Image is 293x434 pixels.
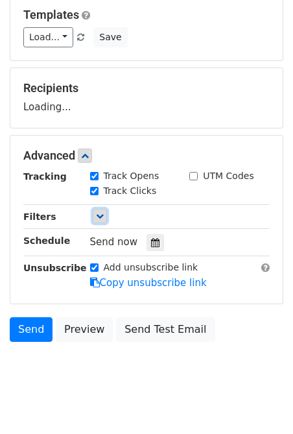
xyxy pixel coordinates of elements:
button: Save [93,27,127,47]
label: Add unsubscribe link [104,261,198,274]
h5: Advanced [23,149,270,163]
label: Track Opens [104,169,159,183]
a: Templates [23,8,79,21]
a: Send Test Email [116,317,215,342]
div: Loading... [23,81,270,115]
strong: Tracking [23,171,67,182]
a: Send [10,317,53,342]
label: UTM Codes [203,169,253,183]
span: Send now [90,236,138,248]
a: Load... [23,27,73,47]
strong: Unsubscribe [23,263,87,273]
strong: Schedule [23,235,70,246]
h5: Recipients [23,81,270,95]
iframe: Chat Widget [228,372,293,434]
strong: Filters [23,211,56,222]
label: Track Clicks [104,184,157,198]
a: Preview [56,317,113,342]
a: Copy unsubscribe link [90,277,207,289]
